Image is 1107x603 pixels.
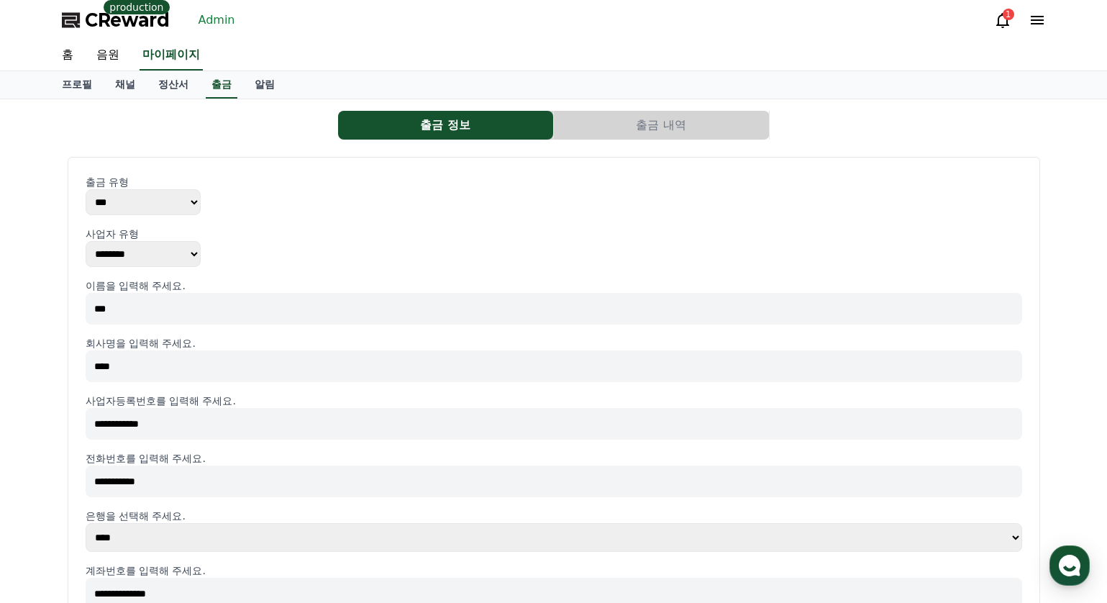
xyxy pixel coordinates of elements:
[62,9,170,32] a: CReward
[85,9,170,32] span: CReward
[86,278,1022,293] p: 이름을 입력해 주세요.
[86,227,1022,241] p: 사업자 유형
[994,12,1011,29] a: 1
[85,40,131,71] a: 음원
[86,175,1022,189] p: 출금 유형
[140,40,203,71] a: 마이페이지
[554,111,770,140] a: 출금 내역
[86,563,1022,578] p: 계좌번호를 입력해 주세요.
[338,111,553,140] button: 출금 정보
[243,71,286,99] a: 알림
[86,509,1022,523] p: 은행을 선택해 주세요.
[1003,9,1014,20] div: 1
[86,394,1022,408] p: 사업자등록번호를 입력해 주세요.
[50,71,104,99] a: 프로필
[193,9,241,32] a: Admin
[147,71,200,99] a: 정산서
[206,71,237,99] a: 출금
[86,451,1022,466] p: 전화번호를 입력해 주세요.
[50,40,85,71] a: 홈
[338,111,554,140] a: 출금 정보
[86,336,1022,350] p: 회사명을 입력해 주세요.
[554,111,769,140] button: 출금 내역
[104,71,147,99] a: 채널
